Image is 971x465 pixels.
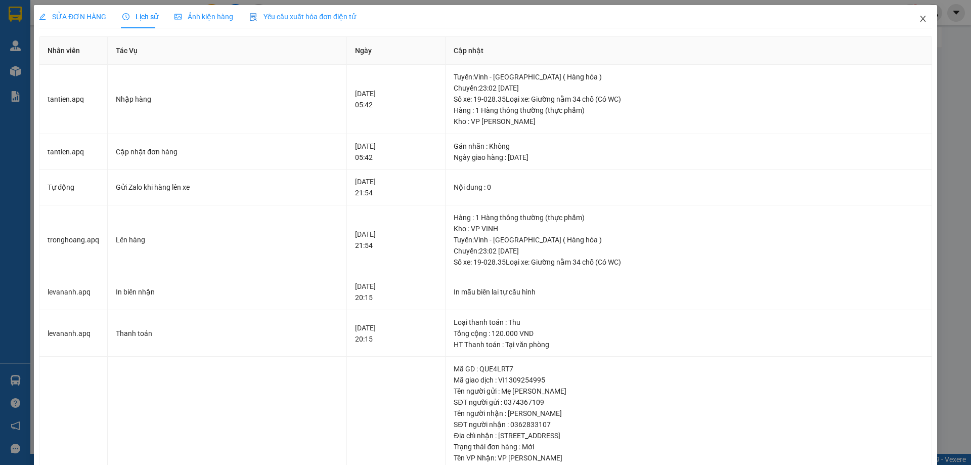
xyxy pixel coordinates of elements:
[454,223,923,234] div: Kho : VP VINH
[454,141,923,152] div: Gán nhãn : Không
[454,430,923,441] div: Địa chỉ nhận : [STREET_ADDRESS]
[39,134,108,170] td: tantien.apq
[39,310,108,357] td: levananh.apq
[122,13,129,20] span: clock-circle
[454,212,923,223] div: Hàng : 1 Hàng thông thường (thực phẩm)
[909,5,937,33] button: Close
[39,37,108,65] th: Nhân viên
[116,286,338,298] div: In biên nhận
[355,229,437,251] div: [DATE] 21:54
[39,13,46,20] span: edit
[454,363,923,374] div: Mã GD : QUE4LRT7
[454,71,923,105] div: Tuyến : Vinh - [GEOGRAPHIC_DATA] ( Hàng hóa ) Chuyến: 23:02 [DATE] Số xe: 19-028.35 Loại xe: Giườ...
[116,94,338,105] div: Nhập hàng
[454,234,923,268] div: Tuyến : Vinh - [GEOGRAPHIC_DATA] ( Hàng hóa ) Chuyến: 23:02 [DATE] Số xe: 19-028.35 Loại xe: Giườ...
[454,374,923,386] div: Mã giao dịch : VI1309254995
[249,13,257,21] img: icon
[454,328,923,339] div: Tổng cộng : 120.000 VND
[454,397,923,408] div: SĐT người gửi : 0374367109
[454,116,923,127] div: Kho : VP [PERSON_NAME]
[116,182,338,193] div: Gửi Zalo khi hàng lên xe
[116,234,338,245] div: Lên hàng
[355,88,437,110] div: [DATE] 05:42
[454,152,923,163] div: Ngày giao hàng : [DATE]
[39,13,106,21] span: SỬA ĐƠN HÀNG
[454,182,923,193] div: Nội dung : 0
[454,105,923,116] div: Hàng : 1 Hàng thông thường (thực phẩm)
[355,322,437,345] div: [DATE] 20:15
[347,37,446,65] th: Ngày
[122,13,158,21] span: Lịch sử
[174,13,182,20] span: picture
[39,205,108,275] td: tronghoang.apq
[116,328,338,339] div: Thanh toán
[454,419,923,430] div: SĐT người nhận : 0362833107
[454,452,923,463] div: Tên VP Nhận: VP [PERSON_NAME]
[108,37,347,65] th: Tác Vụ
[355,176,437,198] div: [DATE] 21:54
[454,317,923,328] div: Loại thanh toán : Thu
[39,65,108,134] td: tantien.apq
[39,274,108,310] td: levananh.apq
[454,408,923,419] div: Tên người nhận : [PERSON_NAME]
[454,386,923,397] div: Tên người gửi : Mẹ [PERSON_NAME]
[454,441,923,452] div: Trạng thái đơn hàng : Mới
[355,281,437,303] div: [DATE] 20:15
[116,146,338,157] div: Cập nhật đơn hàng
[249,13,356,21] span: Yêu cầu xuất hóa đơn điện tử
[919,15,927,23] span: close
[454,286,923,298] div: In mẫu biên lai tự cấu hình
[39,170,108,205] td: Tự động
[174,13,233,21] span: Ảnh kiện hàng
[446,37,932,65] th: Cập nhật
[355,141,437,163] div: [DATE] 05:42
[454,339,923,350] div: HT Thanh toán : Tại văn phòng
